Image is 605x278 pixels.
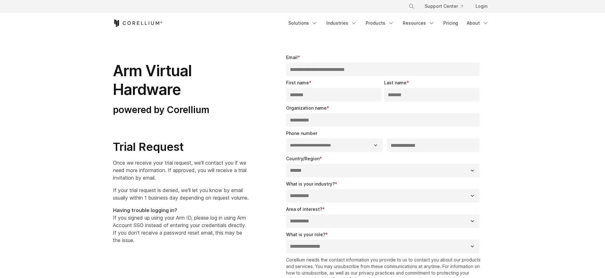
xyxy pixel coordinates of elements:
[113,207,246,243] span: If you signed up using your Arm ID, please log in using Arm Account SSO instead of entering your ...
[286,156,320,161] span: Country/Region
[362,17,398,29] a: Products
[440,17,462,29] a: Pricing
[286,181,335,186] span: What is your industry?
[463,17,492,29] a: About
[323,17,361,29] a: Industries
[584,257,599,272] iframe: Intercom live chat
[286,55,298,60] span: Email
[113,104,249,116] h3: powered by Corellium
[286,206,322,212] span: Area of interest?
[420,1,468,12] a: Support Center
[285,17,321,29] a: Solutions
[113,187,249,201] span: If your trial request is denied, we'll let you know by email usually within 1 business day depend...
[471,1,492,12] a: Login
[286,105,327,111] span: Organization name
[113,160,246,181] span: Once we receive your trial request, we'll contact you if we need more information. If approved, y...
[286,80,309,85] span: First name
[286,232,325,237] span: What is your role?
[113,19,163,27] a: Corellium Home
[113,62,249,99] h1: Arm Virtual Hardware
[285,17,492,29] div: Navigation Menu
[113,207,177,213] strong: Having trouble logging in?
[401,1,492,12] div: Navigation Menu
[406,1,417,12] button: Search
[399,17,438,29] a: Resources
[286,131,317,136] span: Phone number
[113,140,249,154] h2: Trial Request
[384,80,407,85] span: Last name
